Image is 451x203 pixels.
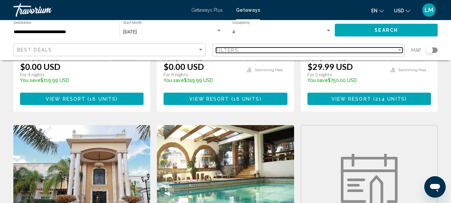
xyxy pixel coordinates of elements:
[307,72,384,78] p: For 5 nights
[398,68,426,72] span: Swimming Pool
[164,93,287,105] button: View Resort(16 units)
[424,176,446,198] iframe: Кнопка запуска окна обмена сообщениями
[371,96,407,102] span: ( )
[46,96,85,102] span: View Resort
[307,78,328,83] span: You save
[212,43,405,57] button: Filter
[233,96,260,102] span: 16 units
[20,93,144,105] button: View Resort(16 units)
[123,29,137,34] span: [DATE]
[375,28,398,33] span: Search
[191,7,223,13] a: Getaways Plus
[89,96,116,102] span: 16 units
[164,72,240,78] p: For 4 nights
[335,24,438,36] button: Search
[425,7,433,13] span: LM
[307,62,353,72] p: $29.99 USD
[20,62,60,72] p: $0.00 USD
[411,45,421,55] span: Map
[371,8,378,13] span: en
[307,93,431,105] button: View Resort(214 units)
[232,29,235,34] span: 4
[236,7,260,13] a: Getaways
[216,47,239,53] span: Filters
[164,78,184,83] span: You save
[20,72,97,78] p: For 4 nights
[394,6,410,15] button: Change currency
[20,78,97,83] p: $719.99 USD
[164,78,240,83] p: $749.99 USD
[307,78,384,83] p: $750.00 USD
[420,3,438,17] button: User Menu
[17,47,204,53] mat-select: Sort by
[331,96,371,102] span: View Resort
[375,96,405,102] span: 214 units
[85,96,118,102] span: ( )
[189,96,229,102] span: View Resort
[13,3,185,17] a: Travorium
[371,6,384,15] button: Change language
[17,47,52,53] span: Best Deals
[255,68,282,72] span: Swimming Pool
[164,62,204,72] p: $0.00 USD
[394,8,404,13] span: USD
[229,96,261,102] span: ( )
[20,78,40,83] span: You save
